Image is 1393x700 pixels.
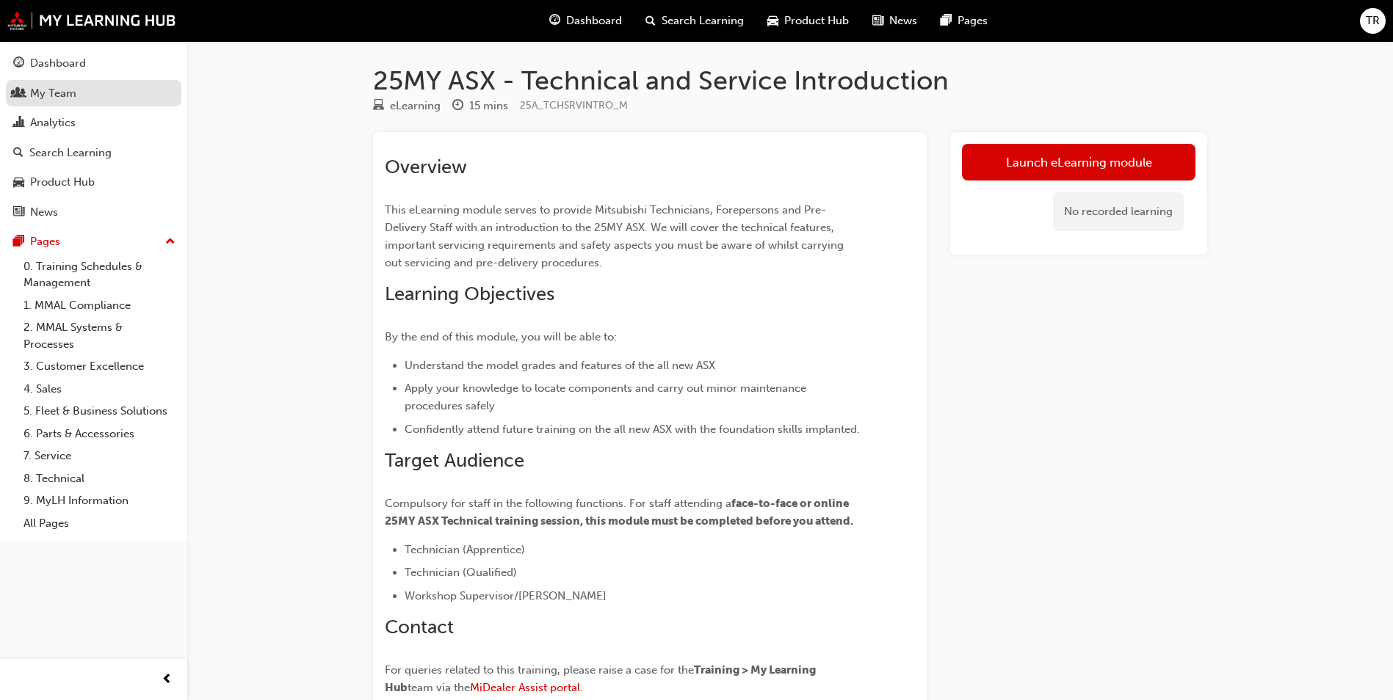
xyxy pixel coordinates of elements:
[1366,12,1380,29] span: TR
[6,47,181,228] button: DashboardMy TeamAnalyticsSearch LearningProduct HubNews
[385,663,694,677] span: For queries related to this training, please raise a case for the
[18,489,181,512] a: 9. MyLH Information
[385,497,731,510] span: Compulsory for staff in the following functions. For staff attending a
[1053,192,1184,231] div: No recorded learning
[872,12,883,30] span: news-icon
[405,423,860,436] span: Confidently attend future training on the all new ASX with the foundation skills implanted.
[18,423,181,445] a: 6. Parts & Accessories
[373,100,384,113] span: learningResourceType_ELEARNING-icon
[645,12,656,30] span: search-icon
[6,228,181,255] button: Pages
[373,97,441,115] div: Type
[6,139,181,167] a: Search Learning
[29,145,112,161] div: Search Learning
[165,233,176,252] span: up-icon
[405,566,517,579] span: Technician (Qualified)
[452,97,508,115] div: Duration
[18,316,181,355] a: 2. MMAL Systems & Processes
[162,671,173,689] span: prev-icon
[549,12,560,30] span: guage-icon
[30,174,95,191] div: Product Hub
[385,616,454,638] span: Contact
[385,449,524,472] span: Target Audience
[13,176,24,189] span: car-icon
[373,65,1207,97] h1: 25MY ASX - Technical and Service Introduction
[6,109,181,136] a: Analytics
[13,117,24,130] span: chart-icon
[390,98,441,114] div: eLearning
[385,663,818,694] span: Training > My Learning Hub
[767,12,778,30] span: car-icon
[18,445,181,467] a: 7. Service
[405,359,715,372] span: Understand the model grades and features of the all new ASX
[405,382,809,412] span: Apply your knowledge to locate components and carry out minor maintenance procedures safely
[1360,8,1386,34] button: TR
[6,199,181,226] a: News
[30,233,60,250] div: Pages
[929,6,999,36] a: pages-iconPages
[861,6,929,36] a: news-iconNews
[452,100,463,113] span: clock-icon
[958,12,988,29] span: Pages
[18,400,181,423] a: 5. Fleet & Business Solutions
[756,6,861,36] a: car-iconProduct Hub
[13,206,24,219] span: news-icon
[13,236,24,249] span: pages-icon
[30,55,86,72] div: Dashboard
[13,87,24,101] span: people-icon
[18,467,181,490] a: 8. Technical
[18,378,181,401] a: 4. Sales
[889,12,917,29] span: News
[385,282,554,305] span: Learning Objectives
[30,114,76,131] div: Analytics
[405,589,607,602] span: Workshop Supervisor/[PERSON_NAME]
[385,203,847,269] span: This eLearning module serves to provide Mitsubishi Technicians, Forepersons and Pre-Delivery Staf...
[6,169,181,196] a: Product Hub
[469,98,508,114] div: 15 mins
[385,330,617,343] span: By the end of this module, you will be able to:
[405,543,525,556] span: Technician (Apprentice)
[566,12,622,29] span: Dashboard
[538,6,634,36] a: guage-iconDashboard
[634,6,756,36] a: search-iconSearch Learning
[385,156,467,178] span: Overview
[18,294,181,317] a: 1. MMAL Compliance
[580,681,583,694] span: .
[18,255,181,294] a: 0. Training Schedules & Management
[408,681,470,694] span: team via the
[962,144,1195,181] a: Launch eLearning module
[6,80,181,107] a: My Team
[385,497,853,528] span: face-to-face or online 25MY ASX Technical training session, this module must be completed before ...
[30,85,76,102] div: My Team
[941,12,952,30] span: pages-icon
[30,204,58,221] div: News
[470,681,580,694] a: MiDealer Assist portal
[18,512,181,535] a: All Pages
[13,57,24,70] span: guage-icon
[662,12,744,29] span: Search Learning
[520,99,628,112] span: Learning resource code
[7,11,176,30] img: mmal
[13,147,23,160] span: search-icon
[6,50,181,77] a: Dashboard
[18,355,181,378] a: 3. Customer Excellence
[784,12,849,29] span: Product Hub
